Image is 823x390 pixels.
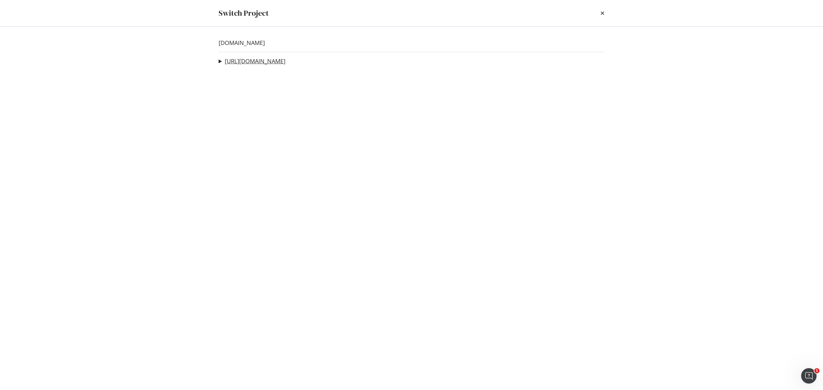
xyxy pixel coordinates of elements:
iframe: Intercom live chat [801,368,817,384]
span: 1 [814,368,819,373]
summary: [URL][DOMAIN_NAME] [219,57,285,66]
div: Switch Project [219,8,269,19]
div: times [601,8,604,19]
a: [DOMAIN_NAME] [219,40,265,46]
a: [URL][DOMAIN_NAME] [225,58,285,65]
